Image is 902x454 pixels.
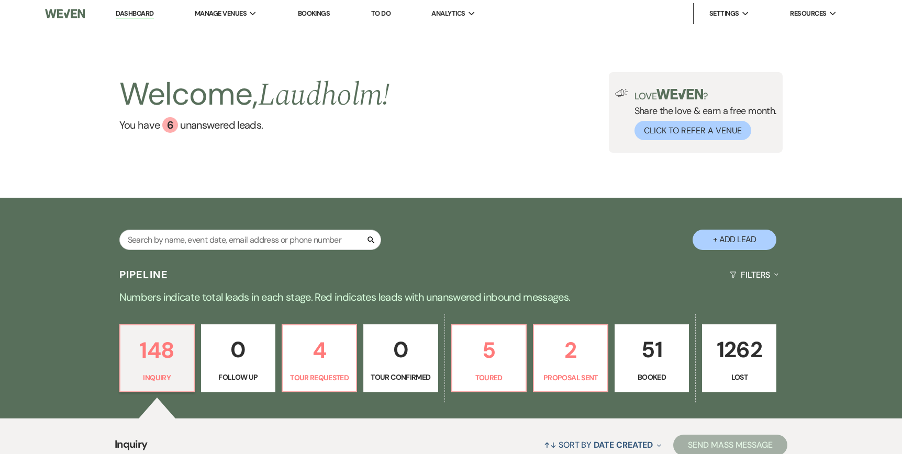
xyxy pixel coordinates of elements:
[634,89,777,101] p: Love ?
[621,332,682,367] p: 51
[431,8,465,19] span: Analytics
[371,9,391,18] a: To Do
[195,8,247,19] span: Manage Venues
[540,372,601,383] p: Proposal Sent
[540,333,601,368] p: 2
[119,324,195,392] a: 148Inquiry
[370,371,431,383] p: Tour Confirmed
[74,289,828,305] p: Numbers indicate total leads in each stage. Red indicates leads with unanswered inbound messages.
[459,333,519,368] p: 5
[459,372,519,383] p: Toured
[634,121,751,140] button: Click to Refer a Venue
[208,371,269,383] p: Follow Up
[615,324,689,392] a: 51Booked
[709,8,739,19] span: Settings
[127,372,187,383] p: Inquiry
[702,324,776,392] a: 1262Lost
[116,9,153,19] a: Dashboard
[289,372,350,383] p: Tour Requested
[709,332,770,367] p: 1262
[289,333,350,368] p: 4
[451,324,527,392] a: 5Toured
[544,439,556,450] span: ↑↓
[162,117,178,133] div: 6
[693,230,776,250] button: + Add Lead
[45,3,85,25] img: Weven Logo
[298,9,330,18] a: Bookings
[127,333,187,368] p: 148
[119,117,390,133] a: You have 6 unanswered leads.
[656,89,703,99] img: weven-logo-green.svg
[615,89,628,97] img: loud-speaker-illustration.svg
[726,261,783,289] button: Filters
[790,8,826,19] span: Resources
[208,332,269,367] p: 0
[119,267,169,282] h3: Pipeline
[363,324,438,392] a: 0Tour Confirmed
[119,72,390,117] h2: Welcome,
[709,371,770,383] p: Lost
[628,89,777,140] div: Share the love & earn a free month.
[201,324,275,392] a: 0Follow Up
[594,439,653,450] span: Date Created
[621,371,682,383] p: Booked
[119,230,381,250] input: Search by name, event date, email address or phone number
[258,71,390,119] span: Laudholm !
[533,324,608,392] a: 2Proposal Sent
[370,332,431,367] p: 0
[282,324,357,392] a: 4Tour Requested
